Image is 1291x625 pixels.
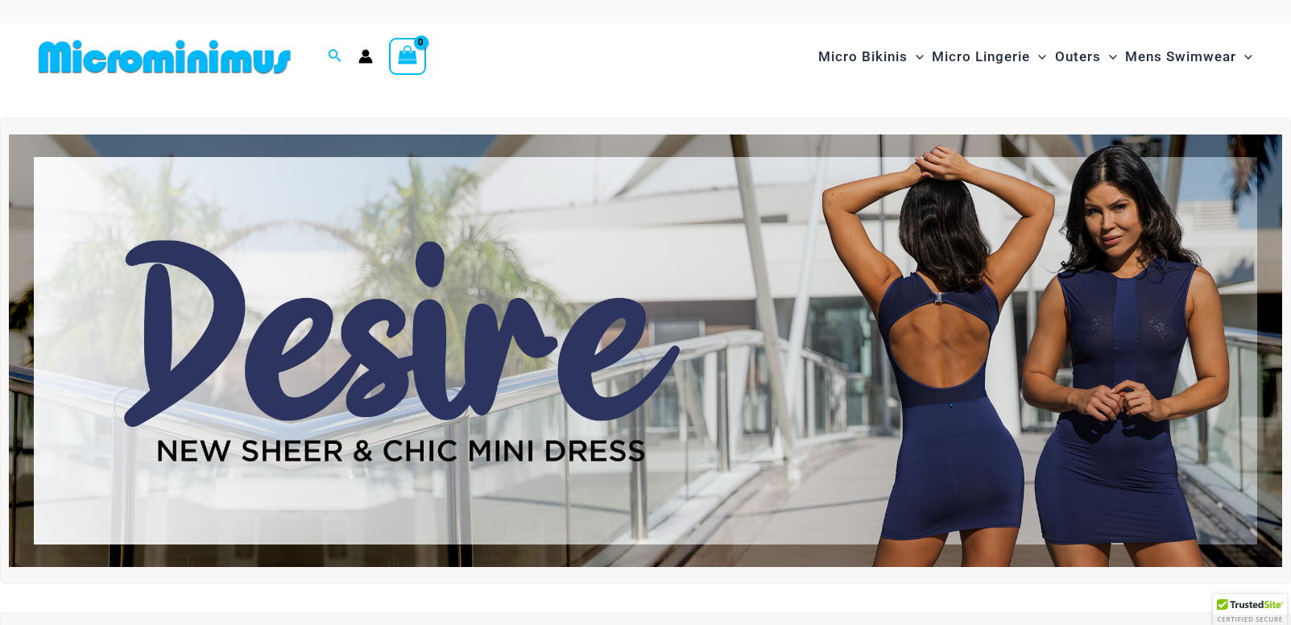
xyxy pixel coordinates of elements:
[1055,36,1101,77] span: Outers
[928,32,1050,81] a: Micro LingerieMenu ToggleMenu Toggle
[1051,32,1121,81] a: OutersMenu ToggleMenu Toggle
[9,135,1282,567] img: Desire me Navy Dress
[1213,594,1287,625] div: TrustedSite Certified
[358,49,373,64] a: Account icon link
[818,36,908,77] span: Micro Bikinis
[328,47,342,67] a: Search icon link
[1030,36,1046,77] span: Menu Toggle
[932,36,1030,77] span: Micro Lingerie
[1125,36,1236,77] span: Mens Swimwear
[32,39,297,75] img: MM SHOP LOGO FLAT
[1101,36,1117,77] span: Menu Toggle
[814,32,928,81] a: Micro BikinisMenu ToggleMenu Toggle
[1236,36,1252,77] span: Menu Toggle
[389,38,426,75] a: View Shopping Cart, empty
[908,36,924,77] span: Menu Toggle
[812,30,1259,84] nav: Site Navigation
[1121,32,1256,81] a: Mens SwimwearMenu ToggleMenu Toggle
